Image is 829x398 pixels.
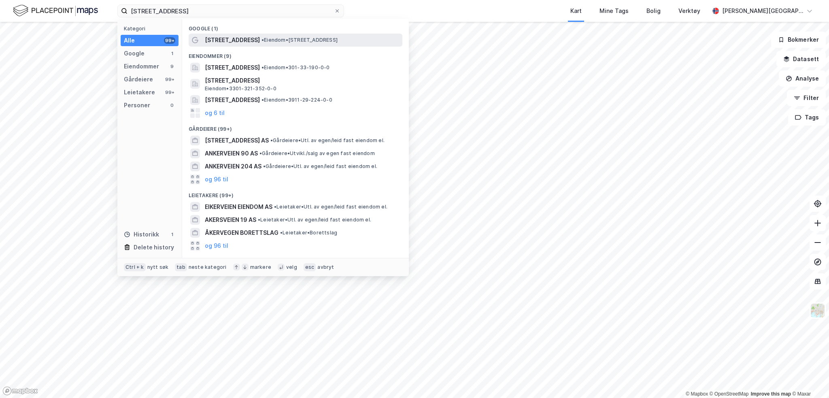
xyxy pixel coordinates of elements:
[175,263,187,271] div: tab
[124,49,145,58] div: Google
[787,90,826,106] button: Filter
[147,264,169,270] div: nytt søk
[205,202,272,212] span: EIKERVEIEN EIENDOM AS
[205,149,258,158] span: ANKERVEIEN 90 AS
[134,243,174,252] div: Delete history
[205,175,228,184] button: og 96 til
[771,32,826,48] button: Bokmerker
[182,47,409,61] div: Eiendommer (9)
[182,252,409,267] div: Historikk (1)
[182,19,409,34] div: Google (1)
[261,64,330,71] span: Eiendom • 301-33-190-0-0
[286,264,297,270] div: velg
[259,150,262,156] span: •
[164,89,175,96] div: 99+
[182,186,409,200] div: Leietakere (99+)
[13,4,98,18] img: logo.f888ab2527a4732fd821a326f86c7f29.svg
[124,36,135,45] div: Alle
[678,6,700,16] div: Verktøy
[205,95,260,105] span: [STREET_ADDRESS]
[124,87,155,97] div: Leietakere
[599,6,629,16] div: Mine Tags
[261,64,264,70] span: •
[261,97,332,103] span: Eiendom • 3911-29-224-0-0
[124,100,150,110] div: Personer
[751,391,791,397] a: Improve this map
[280,230,337,236] span: Leietaker • Borettslag
[205,85,276,92] span: Eiendom • 3301-321-352-0-0
[274,204,387,210] span: Leietaker • Utl. av egen/leid fast eiendom el.
[124,62,159,71] div: Eiendommer
[205,136,269,145] span: [STREET_ADDRESS] AS
[280,230,283,236] span: •
[779,70,826,87] button: Analyse
[259,150,375,157] span: Gårdeiere • Utvikl./salg av egen fast eiendom
[788,109,826,126] button: Tags
[189,264,227,270] div: neste kategori
[263,163,377,170] span: Gårdeiere • Utl. av egen/leid fast eiendom el.
[789,359,829,398] div: Kontrollprogram for chat
[710,391,749,397] a: OpenStreetMap
[270,137,385,144] span: Gårdeiere • Utl. av egen/leid fast eiendom el.
[205,63,260,72] span: [STREET_ADDRESS]
[205,228,278,238] span: ÅKERVEGEN BORETTSLAG
[182,119,409,134] div: Gårdeiere (99+)
[205,215,256,225] span: AKERSVEIEN 19 AS
[810,303,825,318] img: Z
[169,231,175,238] div: 1
[124,263,146,271] div: Ctrl + k
[789,359,829,398] iframe: Chat Widget
[205,162,261,171] span: ANKERVEIEN 204 AS
[304,263,316,271] div: esc
[261,37,264,43] span: •
[169,50,175,57] div: 1
[317,264,334,270] div: avbryt
[686,391,708,397] a: Mapbox
[646,6,661,16] div: Bolig
[128,5,334,17] input: Søk på adresse, matrikkel, gårdeiere, leietakere eller personer
[124,230,159,239] div: Historikk
[169,63,175,70] div: 9
[164,76,175,83] div: 99+
[169,102,175,109] div: 0
[570,6,582,16] div: Kart
[205,108,225,118] button: og 6 til
[258,217,371,223] span: Leietaker • Utl. av egen/leid fast eiendom el.
[722,6,803,16] div: [PERSON_NAME][GEOGRAPHIC_DATA]
[250,264,271,270] div: markere
[205,35,260,45] span: [STREET_ADDRESS]
[261,97,264,103] span: •
[274,204,276,210] span: •
[2,386,38,396] a: Mapbox homepage
[258,217,260,223] span: •
[124,26,179,32] div: Kategori
[164,37,175,44] div: 99+
[776,51,826,67] button: Datasett
[205,76,399,85] span: [STREET_ADDRESS]
[205,241,228,251] button: og 96 til
[124,74,153,84] div: Gårdeiere
[263,163,266,169] span: •
[261,37,338,43] span: Eiendom • [STREET_ADDRESS]
[270,137,273,143] span: •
